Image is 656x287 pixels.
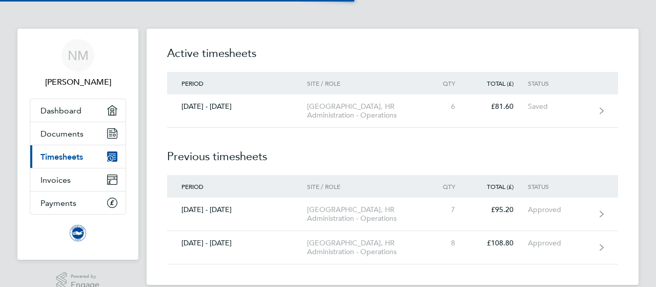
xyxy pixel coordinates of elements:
[181,182,203,190] span: Period
[30,145,126,168] a: Timesheets
[307,183,424,190] div: Site / Role
[30,39,126,88] a: NM[PERSON_NAME]
[469,80,528,87] div: Total (£)
[167,239,307,247] div: [DATE] - [DATE]
[40,106,81,116] span: Dashboard
[307,102,424,120] div: [GEOGRAPHIC_DATA], HR Administration - Operations
[181,79,203,87] span: Period
[167,94,618,128] a: [DATE] - [DATE][GEOGRAPHIC_DATA], HR Administration - Operations6£81.60Saved
[469,102,528,111] div: £81.60
[167,128,618,175] h2: Previous timesheets
[424,102,469,111] div: 6
[528,102,591,111] div: Saved
[307,80,424,87] div: Site / Role
[167,102,307,111] div: [DATE] - [DATE]
[167,205,307,214] div: [DATE] - [DATE]
[68,49,89,62] span: NM
[40,198,76,208] span: Payments
[469,239,528,247] div: £108.80
[424,239,469,247] div: 8
[30,99,126,122] a: Dashboard
[307,239,424,256] div: [GEOGRAPHIC_DATA], HR Administration - Operations
[30,192,126,214] a: Payments
[30,76,126,88] span: Nicole Mahoney
[40,152,83,162] span: Timesheets
[167,198,618,231] a: [DATE] - [DATE][GEOGRAPHIC_DATA], HR Administration - Operations7£95.20Approved
[424,183,469,190] div: Qty
[40,175,71,185] span: Invoices
[528,239,591,247] div: Approved
[528,205,591,214] div: Approved
[528,183,591,190] div: Status
[30,168,126,191] a: Invoices
[424,205,469,214] div: 7
[70,225,86,241] img: brightonandhovealbion-logo-retina.png
[424,80,469,87] div: Qty
[30,122,126,145] a: Documents
[469,183,528,190] div: Total (£)
[71,272,99,281] span: Powered by
[469,205,528,214] div: £95.20
[30,225,126,241] a: Go to home page
[40,129,84,139] span: Documents
[528,80,591,87] div: Status
[17,29,138,260] nav: Main navigation
[167,231,618,264] a: [DATE] - [DATE][GEOGRAPHIC_DATA], HR Administration - Operations8£108.80Approved
[167,45,618,72] h2: Active timesheets
[307,205,424,223] div: [GEOGRAPHIC_DATA], HR Administration - Operations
